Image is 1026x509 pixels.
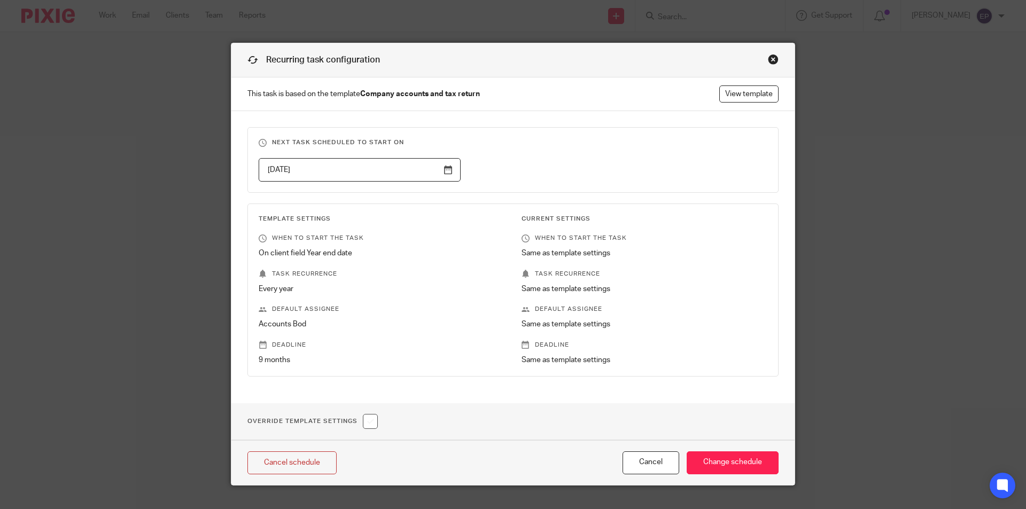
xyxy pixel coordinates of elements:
[522,305,767,314] p: Default assignee
[522,234,767,242] p: When to start the task
[259,341,504,349] p: Deadline
[623,451,679,474] button: Cancel
[719,85,779,103] a: View template
[522,248,767,259] p: Same as template settings
[247,89,480,99] span: This task is based on the template
[259,248,504,259] p: On client field Year end date
[259,215,504,223] h3: Template Settings
[522,341,767,349] p: Deadline
[259,305,504,314] p: Default assignee
[522,215,767,223] h3: Current Settings
[259,270,504,278] p: Task recurrence
[768,54,779,65] div: Close this dialog window
[522,270,767,278] p: Task recurrence
[522,355,767,365] p: Same as template settings
[259,355,504,365] p: 9 months
[360,90,480,98] strong: Company accounts and tax return
[259,138,767,147] h3: Next task scheduled to start on
[522,319,767,330] p: Same as template settings
[247,54,380,66] h1: Recurring task configuration
[259,284,504,294] p: Every year
[259,319,504,330] p: Accounts Bod
[259,234,504,242] p: When to start the task
[247,414,378,429] h1: Override Template Settings
[687,451,779,474] input: Change schedule
[247,451,337,474] a: Cancel schedule
[522,284,767,294] p: Same as template settings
